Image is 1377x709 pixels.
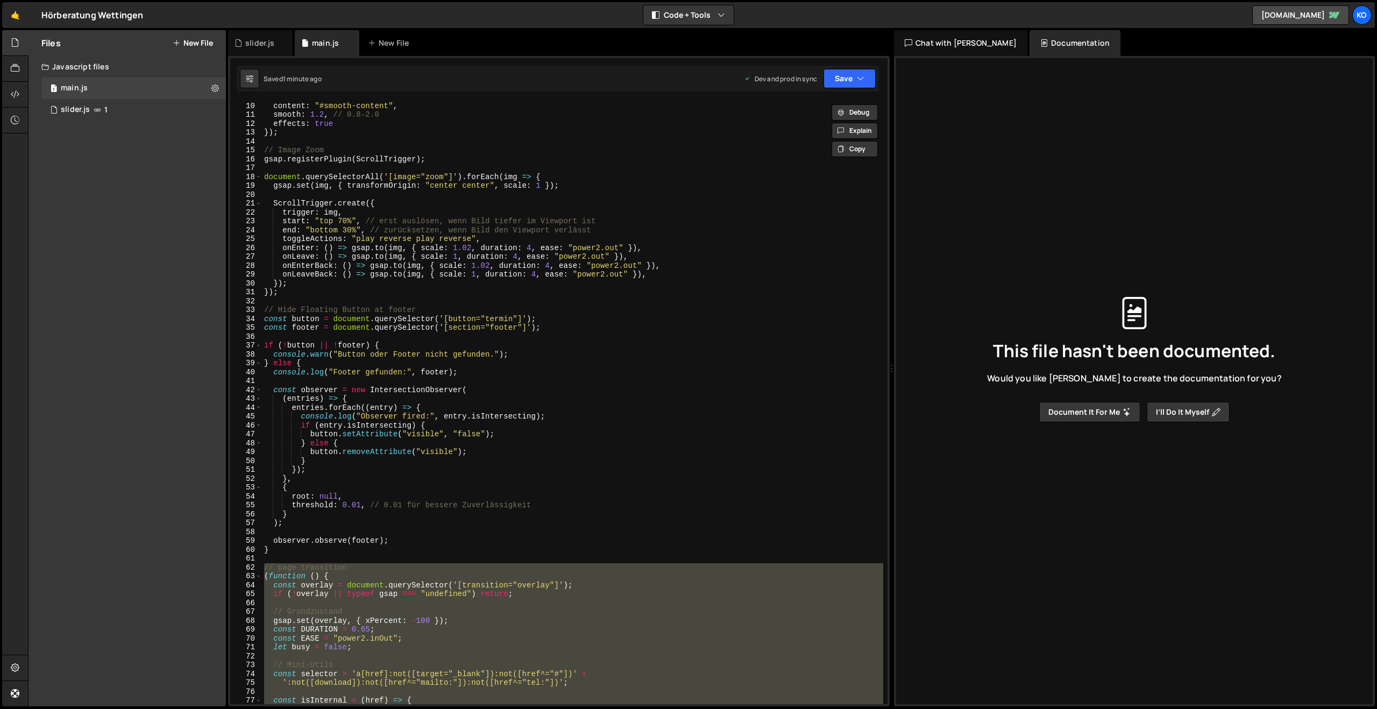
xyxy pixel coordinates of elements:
div: 28 [230,261,262,271]
button: I’ll do it myself [1147,402,1230,422]
div: 57 [230,519,262,528]
button: Debug [832,104,878,120]
div: 1 minute ago [283,74,322,83]
div: 72 [230,652,262,661]
div: 34 [230,315,262,324]
div: 53 [230,483,262,492]
div: 42 [230,386,262,395]
div: 13 [230,128,262,137]
div: 12 [230,119,262,129]
div: 66 [230,599,262,608]
span: 1 [51,85,57,94]
div: 37 [230,341,262,350]
div: Saved [264,74,322,83]
div: 76 [230,687,262,697]
div: Dev and prod in sync [744,74,817,83]
div: 10 [230,102,262,111]
div: slider.js [61,105,90,115]
div: Javascript files [29,56,226,77]
div: 23 [230,217,262,226]
div: slider.js [245,38,274,48]
div: 32 [230,297,262,306]
button: New File [173,39,213,47]
div: 29 [230,270,262,279]
div: 46 [230,421,262,430]
div: 18 [230,173,262,182]
button: Explain [832,123,878,139]
div: 36 [230,332,262,342]
div: 25 [230,235,262,244]
div: 52 [230,474,262,484]
span: Would you like [PERSON_NAME] to create the documentation for you? [987,372,1281,384]
div: 26 [230,244,262,253]
div: 45 [230,412,262,421]
div: 58 [230,528,262,537]
button: Code + Tools [643,5,734,25]
a: KO [1352,5,1372,25]
div: 35 [230,323,262,332]
div: 20 [230,190,262,200]
div: 65 [230,590,262,599]
div: 31 [230,288,262,297]
div: 33 [230,306,262,315]
div: 51 [230,465,262,474]
div: 69 [230,625,262,634]
div: main.js [61,83,88,93]
div: New File [368,38,413,48]
span: 1 [104,105,108,114]
div: 56 [230,510,262,519]
div: 44 [230,403,262,413]
div: 40 [230,368,262,377]
div: 41 [230,377,262,386]
div: 19 [230,181,262,190]
a: [DOMAIN_NAME] [1252,5,1349,25]
button: Save [824,69,876,88]
div: 68 [230,616,262,626]
div: 70 [230,634,262,643]
div: 24 [230,226,262,235]
div: 60 [230,545,262,555]
div: 16 [230,155,262,164]
div: 11 [230,110,262,119]
div: 39 [230,359,262,368]
div: 49 [230,448,262,457]
div: 16629/45300.js [41,77,226,99]
div: 38 [230,350,262,359]
div: Documentation [1030,30,1120,56]
div: 17 [230,164,262,173]
div: 16629/45301.js [41,99,226,120]
div: 47 [230,430,262,439]
div: Chat with [PERSON_NAME] [894,30,1027,56]
div: main.js [312,38,339,48]
div: 15 [230,146,262,155]
div: 55 [230,501,262,510]
div: 22 [230,208,262,217]
a: 🤙 [2,2,29,28]
div: 27 [230,252,262,261]
span: This file hasn't been documented. [993,342,1275,359]
div: 71 [230,643,262,652]
div: 74 [230,670,262,679]
div: 54 [230,492,262,501]
div: 63 [230,572,262,581]
div: 62 [230,563,262,572]
div: 43 [230,394,262,403]
div: 14 [230,137,262,146]
div: 59 [230,536,262,545]
div: 48 [230,439,262,448]
div: 50 [230,457,262,466]
div: 67 [230,607,262,616]
div: 30 [230,279,262,288]
div: 77 [230,696,262,705]
button: Document it for me [1039,402,1140,422]
div: 61 [230,554,262,563]
button: Copy [832,141,878,157]
div: 64 [230,581,262,590]
div: 75 [230,678,262,687]
div: 73 [230,661,262,670]
div: 21 [230,199,262,208]
div: Hörberatung Wettingen [41,9,143,22]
